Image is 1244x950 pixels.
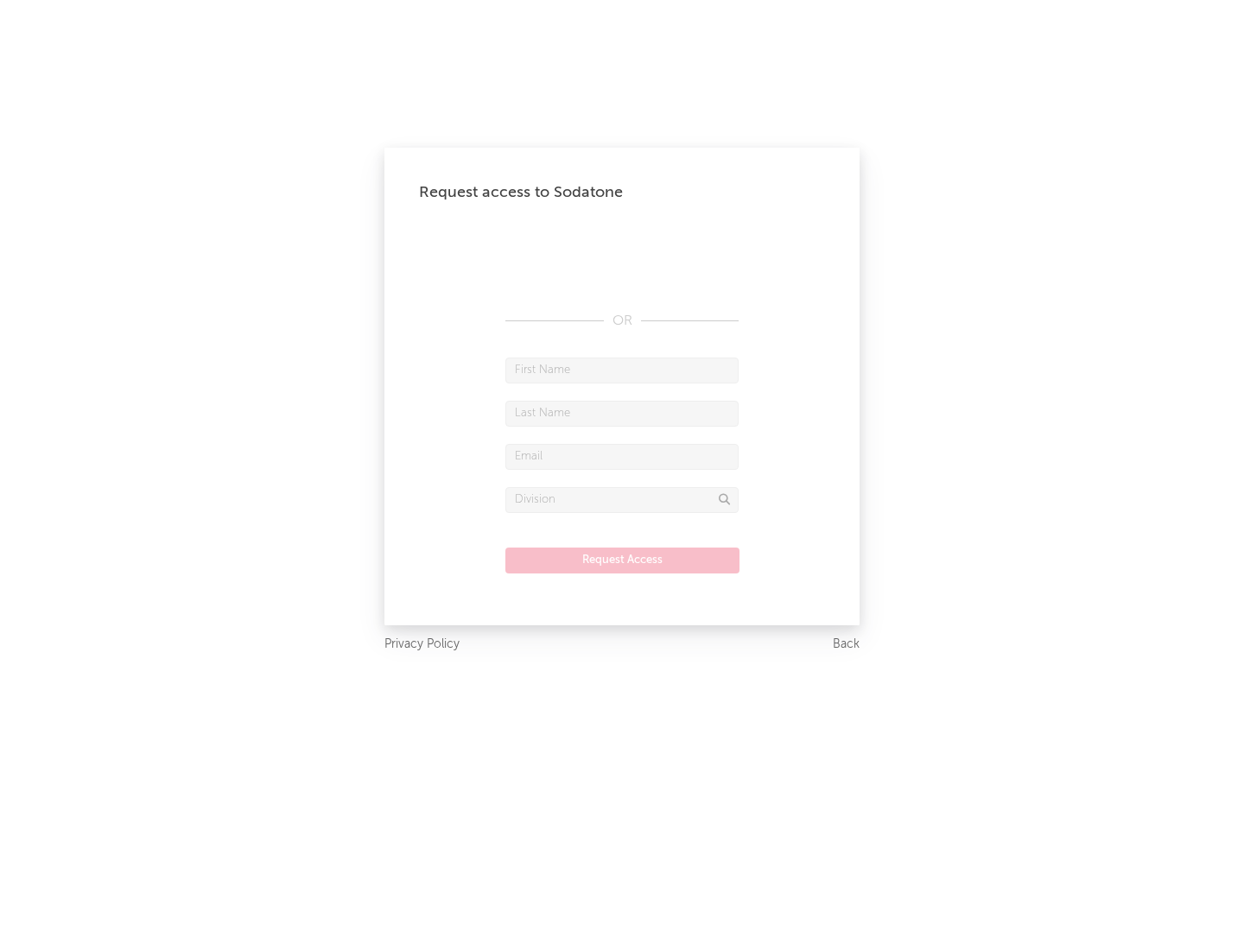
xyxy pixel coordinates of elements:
input: First Name [505,358,739,383]
input: Last Name [505,401,739,427]
a: Privacy Policy [384,634,460,655]
input: Email [505,444,739,470]
button: Request Access [505,548,739,573]
a: Back [833,634,860,655]
div: OR [505,311,739,332]
input: Division [505,487,739,513]
div: Request access to Sodatone [419,182,825,203]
